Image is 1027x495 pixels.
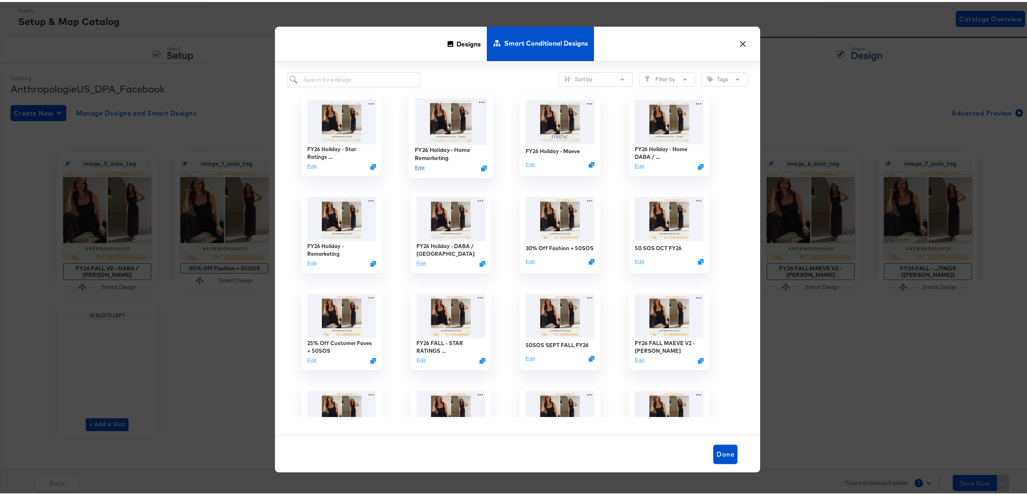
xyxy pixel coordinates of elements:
img: seBMPmWAvHFSj6E5YxPBDw.jpg [635,389,704,433]
img: seBMPmWAvHFSj6E5YxPBDw.jpg [526,389,594,433]
button: Done [713,443,737,462]
img: 6zHgJbGN_EVMwQN9ShVwDw.jpg [526,292,594,336]
div: FY26 FALL MAEVE V2 - [PERSON_NAME] [635,337,704,352]
button: Edit [635,256,644,264]
div: FY26 Holiday - Star Ratings ([PERSON_NAME]) [307,143,376,158]
svg: Duplicate [480,259,485,264]
svg: Sliders [564,74,570,80]
div: FY26 FALL - STAR RATINGS ([PERSON_NAME])EditDuplicate [410,287,491,368]
div: 30% Off Fashion + 50SOSEditDuplicate [520,190,600,271]
div: FY26 Holiday - Remarketing [307,240,376,255]
svg: Duplicate [370,259,376,264]
button: Edit [415,162,425,170]
button: TagTags [702,70,748,85]
svg: Tag [707,74,713,80]
button: Edit [526,159,535,167]
button: Edit [307,258,317,265]
button: Edit [416,258,426,265]
img: mH75KzKko3mrHNeiWYIubg.jpg [526,195,594,239]
button: FilterFilter by [639,70,695,85]
div: FY26 FALL MAEVE V2 - [PERSON_NAME]EditDuplicate [629,287,710,368]
svg: Duplicate [698,257,704,263]
div: FY26 Holiday - Star Ratings ([PERSON_NAME])EditDuplicate [301,93,382,174]
img: MIqtzMLMXxK_zjeSWriaGg.jpg [526,98,594,142]
img: AH1dbTTqyxIgEd4vln-fUQ.jpg [307,389,376,433]
svg: Duplicate [698,356,704,361]
div: FY26 Holiday - Home RemarketingEditDuplicate [408,91,493,176]
div: 50 SOS OCT FY26EditDuplicate [629,190,710,271]
div: FY26 Holiday - Home DABA / [GEOGRAPHIC_DATA]EditDuplicate [629,93,710,174]
div: 50SOS SEPT FALL FY26 [526,339,589,347]
input: Search for a design [287,70,420,85]
button: SlidersSort by [559,70,633,85]
button: Edit [416,355,426,362]
div: FY26 Holiday - DABA / [GEOGRAPHIC_DATA]EditDuplicate [410,190,491,271]
svg: Duplicate [589,257,594,263]
svg: Duplicate [698,162,704,167]
div: 50 SOS OCT FY26 [635,242,682,250]
div: FY26 Holiday - Maeve [526,145,580,153]
button: Edit [526,256,535,264]
button: Edit [307,161,317,169]
div: FY26 FALL - STAR RATINGS ([PERSON_NAME]) [416,337,485,352]
button: Edit [635,161,644,169]
svg: Duplicate [370,162,376,167]
img: KiCI8C8xFkIun0CkOkBDnw.jpg [416,195,485,239]
div: FY26 Holiday - Home DABA / [GEOGRAPHIC_DATA] [635,143,704,158]
svg: Duplicate [480,356,485,361]
img: JXn8IGsZK2lAgnyEjjW8cw.jpg [635,292,704,336]
div: FY26 Holiday - Home Remarketing [415,144,487,160]
button: × [735,33,750,47]
div: 25% Off Customer Faves + 50SOS [307,337,376,352]
svg: Duplicate [481,163,487,169]
button: Edit [635,355,644,362]
svg: Duplicate [589,354,594,360]
img: mOGZ_yvec3RnNNOyFl5RKA.jpg [635,98,704,142]
svg: Duplicate [589,160,594,166]
img: gssSlFpSBb1B_8mHtB555g.jpg [416,389,485,433]
img: mOGZ_yvec3RnNNOyFl5RKA.jpg [415,96,487,142]
span: Designs [456,24,481,60]
div: 30% Off Fashion + 50SOS [526,242,594,250]
img: DB6DW4f8m8YvKD43gb1M5A.jpg [635,195,704,239]
div: FY26 Holiday - RemarketingEditDuplicate [301,190,382,271]
svg: Filter [645,74,650,80]
button: Edit [307,355,317,362]
button: Edit [526,353,535,361]
svg: Duplicate [370,356,376,361]
div: FY26 Holiday - DABA / [GEOGRAPHIC_DATA] [416,240,485,255]
img: 7_U6KAC7kWU7m90KD5WRuA.jpg [307,292,376,336]
div: 50SOS SEPT FALL FY26EditDuplicate [520,287,600,368]
span: Done [716,447,734,458]
img: jbS3qD_DYJ13tBSCf-gHtw.jpg [416,292,485,336]
div: FY26 Holiday - MaeveEditDuplicate [520,93,600,174]
img: KiCI8C8xFkIun0CkOkBDnw.jpg [307,195,376,239]
div: 25% Off Customer Faves + 50SOSEditDuplicate [301,287,382,368]
img: nO_DXCbGm-vzByimdVMsNg.jpg [307,98,376,142]
span: Smart Conditional Designs [504,23,588,59]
